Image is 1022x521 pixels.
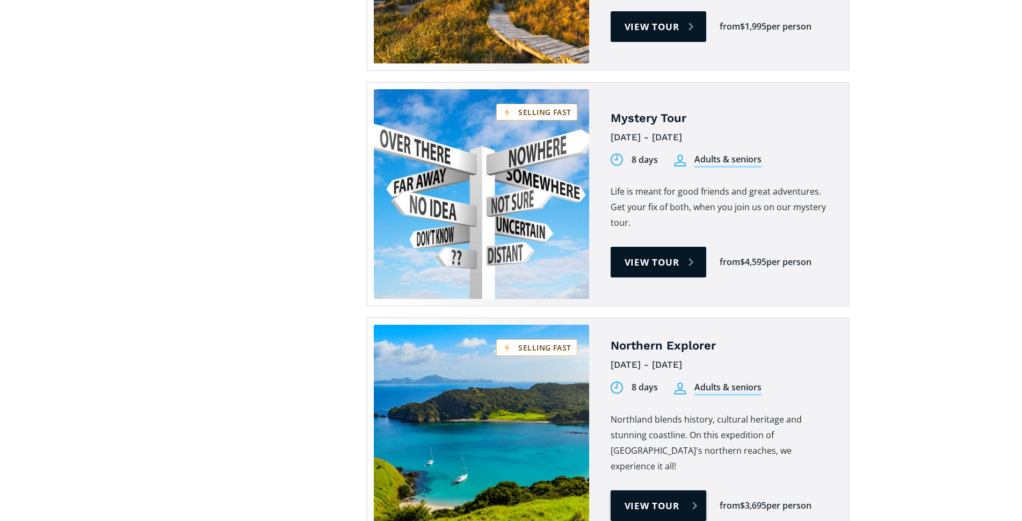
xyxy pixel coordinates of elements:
[766,256,811,268] div: per person
[611,11,707,42] a: View tour
[766,20,811,33] div: per person
[611,338,832,354] h4: Northern Explorer
[611,412,832,474] p: Northland blends history, cultural heritage and stunning coastline. On this expedition of [GEOGRA...
[611,184,832,231] p: Life is meant for good friends and great adventures. Get your fix of both, when you join us on ou...
[694,153,762,168] div: Adults & seniors
[639,381,658,394] div: days
[694,381,762,396] div: Adults & seniors
[740,499,766,512] div: $3,695
[611,247,707,277] a: View tour
[740,256,766,268] div: $4,595
[611,490,707,521] a: View tour
[611,356,832,373] div: [DATE] - [DATE]
[740,20,766,33] div: $1,995
[639,154,658,166] div: days
[720,499,740,512] div: from
[720,20,740,33] div: from
[632,154,636,166] div: 8
[611,111,832,126] h4: Mystery Tour
[611,129,832,146] div: [DATE] - [DATE]
[632,381,636,394] div: 8
[720,256,740,268] div: from
[766,499,811,512] div: per person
